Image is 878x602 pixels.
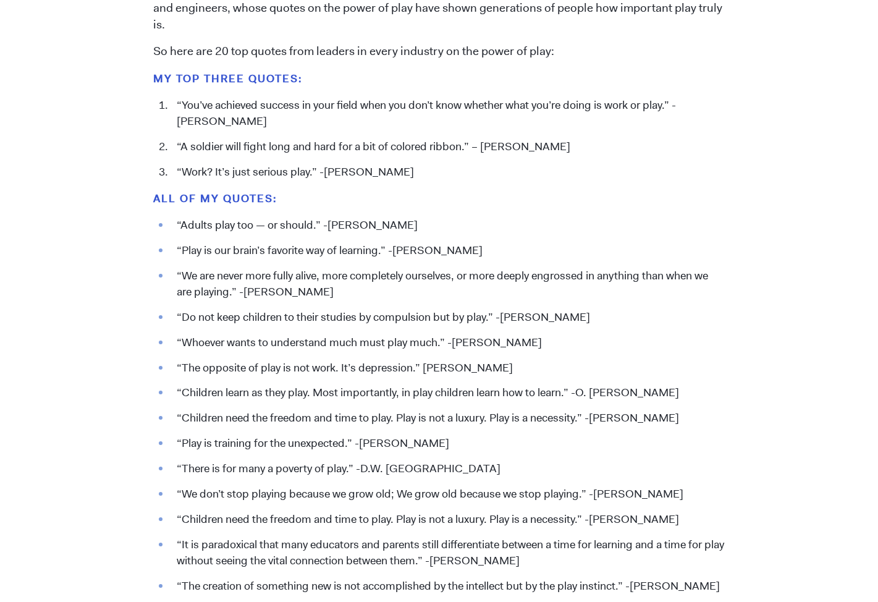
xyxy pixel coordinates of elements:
[171,436,725,452] li: “Play is training for the unexpected.” -[PERSON_NAME]
[171,410,725,426] li: “Children need the freedom and time to play. Play is not a luxury. Play is a necessity.” -[PERSON...
[171,335,725,351] li: “Whoever wants to understand much must play much.” -[PERSON_NAME]
[171,512,725,528] li: “Children need the freedom and time to play. Play is not a luxury. Play is a necessity.” -[PERSON...
[171,385,725,401] li: “Children learn as they play. Most importantly, in play children learn how to learn.” -O. [PERSON...
[153,43,554,59] span: So here are 20 top quotes from leaders in every industry on the power of play:
[171,360,725,376] li: “The opposite of play is not work. It’s depression.” [PERSON_NAME]
[171,268,725,300] li: “We are never more fully alive, more completely ourselves, or more deeply engrossed in anything t...
[171,164,725,180] li: “Work? It’s just serious play.” -[PERSON_NAME]
[171,98,725,130] li: “You’ve achieved success in your field when you don’t know whether what you’re doing is work or p...
[171,461,725,477] li: “There is for many a poverty of play.” -D.W. [GEOGRAPHIC_DATA]
[171,537,725,569] li: “It is paradoxical that many educators and parents still differentiate between a time for learnin...
[171,243,725,259] li: “Play is our brain’s favorite way of learning.” -[PERSON_NAME]
[171,218,725,234] li: “Adults play too — or should.” -[PERSON_NAME]
[171,139,725,155] li: “A soldier will fight long and hard for a bit of colored ribbon.” – [PERSON_NAME]
[171,579,725,595] li: “The creation of something new is not accomplished by the intellect but by the play instinct.” -[...
[153,192,277,205] strong: All of my QUOTES:
[171,310,725,326] li: “Do not keep children to their studies by compulsion but by play.” -[PERSON_NAME]
[171,486,725,502] li: “We don’t stop playing because we grow old; We grow old because we stop playing.” -[PERSON_NAME]
[153,72,303,85] strong: My top three QUOTES:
